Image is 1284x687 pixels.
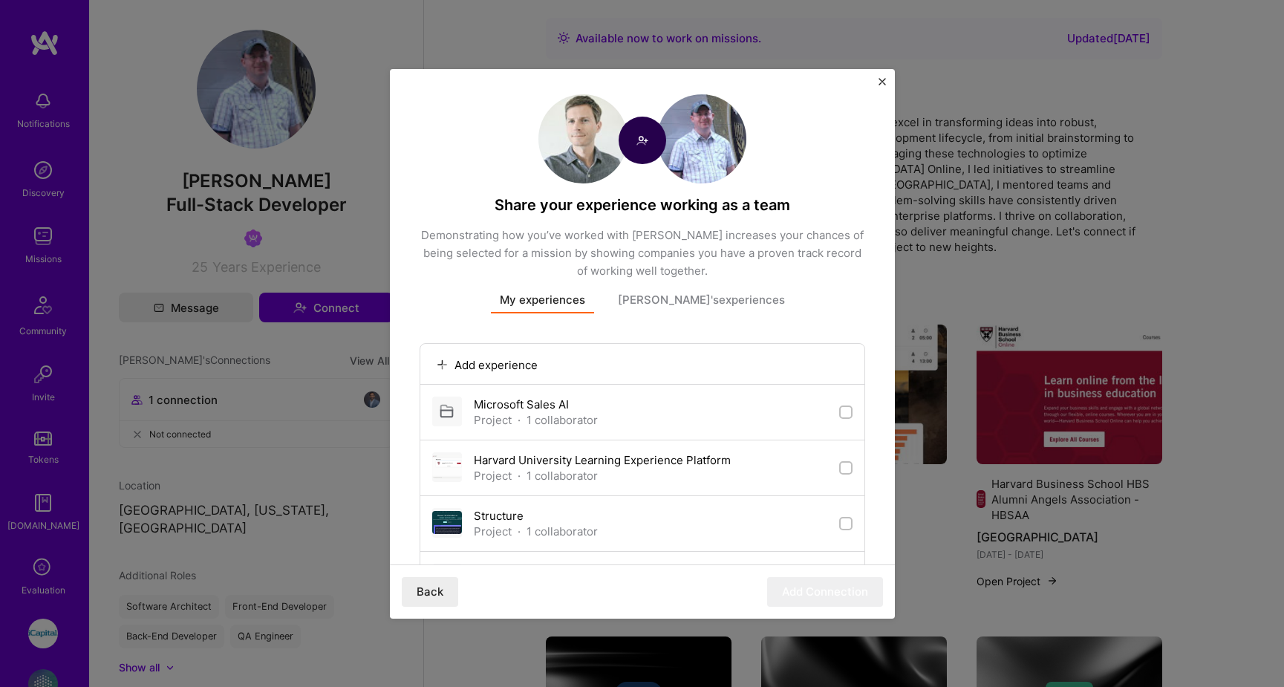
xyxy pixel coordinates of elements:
button: Close [879,78,886,94]
img: User Avatar [657,94,746,183]
div: Topline [474,564,598,579]
div: Demonstrating how you’ve worked with [PERSON_NAME] increases your chances of being selected for a... [420,227,865,280]
span: · [518,412,521,428]
button: Add Connection [767,577,883,607]
div: Harvard University Learning Experience Platform [474,452,731,468]
img: Connect [619,117,666,164]
div: 1 collaborator [527,412,598,428]
div: Structure [474,508,598,524]
div: 1 collaborator [527,468,598,483]
img: Harvard University Learning Experience Platform [432,455,462,478]
div: Project [474,468,512,483]
h4: Share your experience working as a team [420,195,865,215]
button: [PERSON_NAME]'sexperiences [609,292,794,313]
button: Add experience [432,356,542,374]
div: Project [474,412,512,428]
button: Back [402,577,458,607]
span: · [518,468,521,483]
img: User Avatar [538,94,628,183]
span: · [518,524,521,539]
img: Structure [432,511,462,533]
i: icon File [438,403,455,420]
div: 1 collaborator [527,524,598,539]
div: Project [474,524,512,539]
div: Microsoft Sales AI [474,397,598,412]
button: My experiences [491,292,594,313]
